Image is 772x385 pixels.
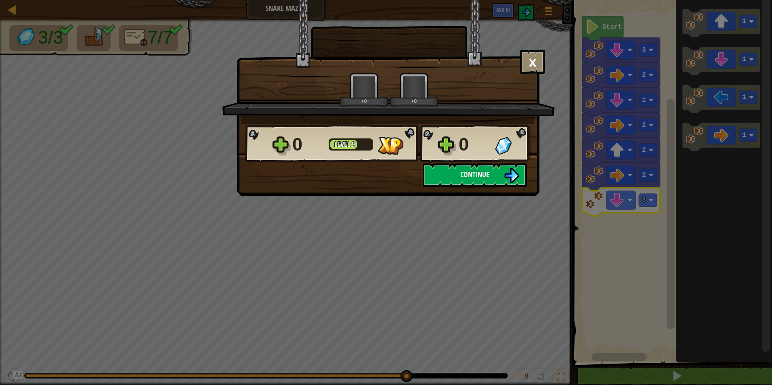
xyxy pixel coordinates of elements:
[292,132,324,157] div: 0
[341,98,387,104] div: +0
[378,137,403,155] img: XP Gained
[391,98,437,104] div: +0
[495,137,512,155] img: Gems Gained
[520,50,545,74] button: ×
[423,163,527,187] button: Continue
[504,168,519,183] img: Continue
[334,139,352,149] span: Level
[352,139,355,149] span: 9
[460,169,489,180] span: Continue
[459,132,490,157] div: 0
